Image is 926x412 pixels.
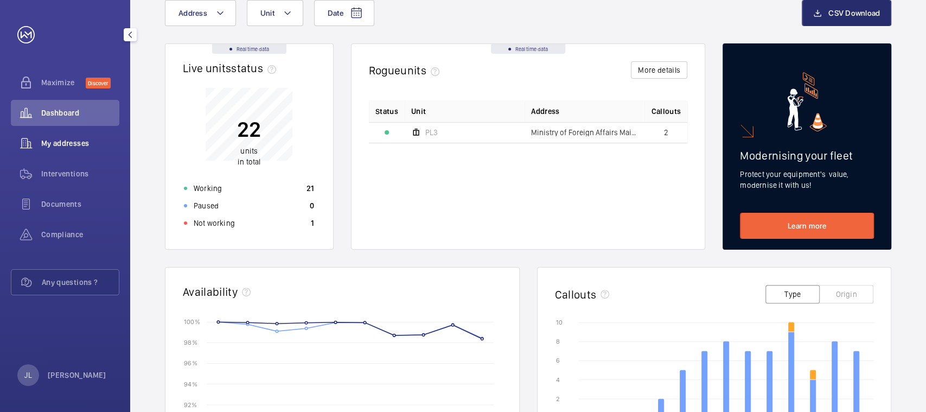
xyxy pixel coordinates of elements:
[183,61,280,75] h2: Live units
[819,285,873,303] button: Origin
[556,395,559,403] text: 2
[194,200,219,211] p: Paused
[42,277,119,288] span: Any questions ?
[41,168,119,179] span: Interventions
[306,183,315,194] p: 21
[740,213,874,239] a: Learn more
[184,401,197,408] text: 92 %
[369,64,444,77] h2: Rogue
[531,129,638,136] span: Ministry of Foreign Affairs Main Building - [STREET_ADDRESS][PERSON_NAME]
[664,129,668,136] span: 2
[41,77,86,88] span: Maximize
[183,285,238,299] h2: Availability
[240,147,258,155] span: units
[41,199,119,210] span: Documents
[231,61,280,75] span: status
[556,376,560,383] text: 4
[765,285,820,303] button: Type
[491,44,565,54] div: Real time data
[184,318,200,325] text: 100 %
[556,357,560,364] text: 6
[184,339,197,346] text: 98 %
[184,380,197,388] text: 94 %
[555,288,597,301] h2: Callouts
[556,319,563,326] text: 10
[178,9,207,17] span: Address
[41,138,119,149] span: My addresses
[212,44,286,54] div: Real time data
[24,370,31,381] p: JL
[631,61,687,79] button: More details
[48,370,106,381] p: [PERSON_NAME]
[651,106,681,117] span: Callouts
[310,200,314,211] p: 0
[41,229,119,240] span: Compliance
[194,218,235,229] p: Not working
[328,9,343,17] span: Date
[311,218,314,229] p: 1
[260,9,274,17] span: Unit
[237,116,261,143] p: 22
[787,72,827,131] img: marketing-card.svg
[740,149,874,162] h2: Modernising your fleet
[375,106,398,117] p: Status
[41,107,119,118] span: Dashboard
[531,106,559,117] span: Address
[400,64,444,77] span: units
[556,338,560,345] text: 8
[194,183,222,194] p: Working
[828,9,880,17] span: CSV Download
[86,78,111,88] span: Discover
[237,145,261,167] p: in total
[184,359,197,367] text: 96 %
[411,106,426,117] span: Unit
[740,169,874,191] p: Protect your equipment's value, modernise it with us!
[425,129,438,136] span: PL3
